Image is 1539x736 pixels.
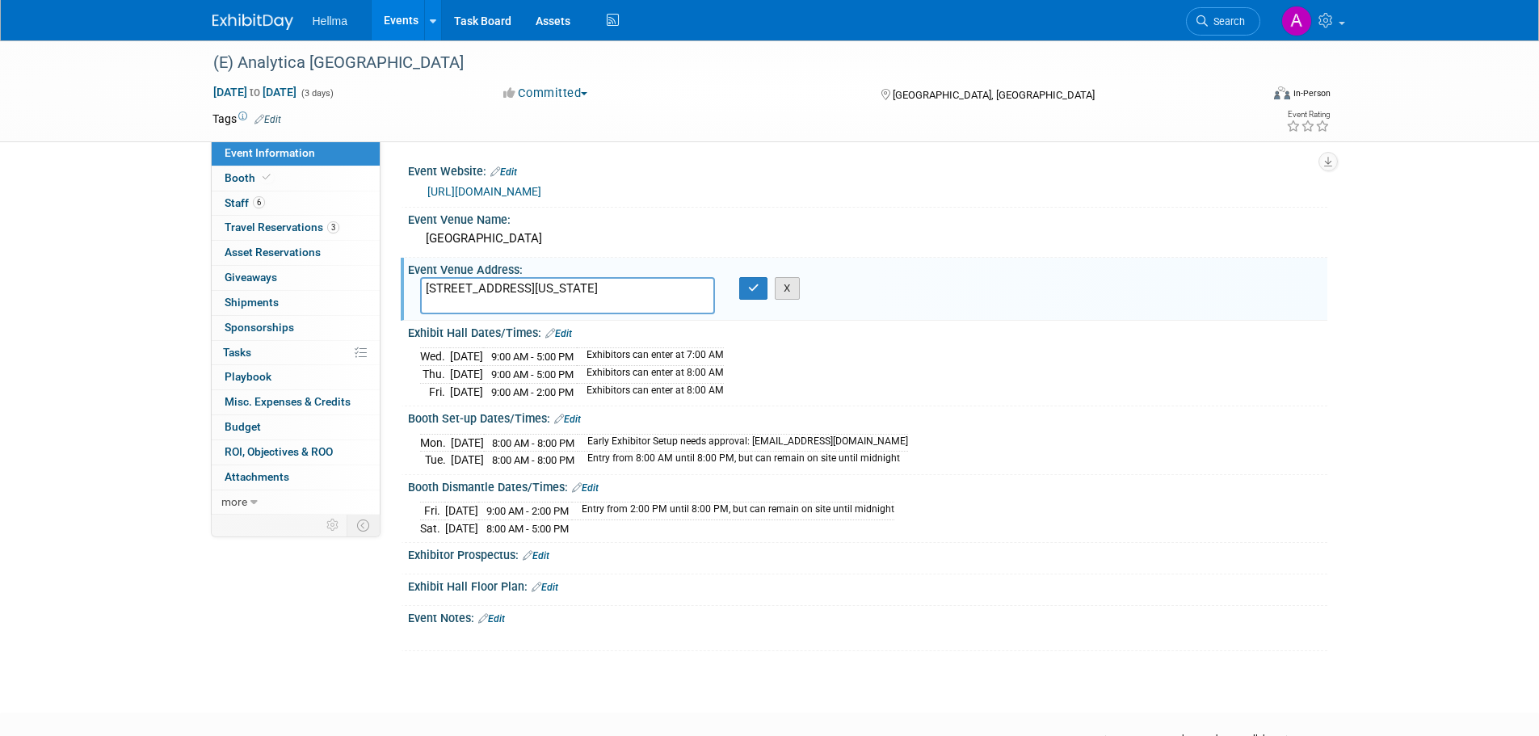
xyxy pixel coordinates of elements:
td: Exhibitors can enter at 8:00 AM [577,366,724,384]
a: Attachments [212,465,380,490]
a: ROI, Objectives & ROO [212,440,380,465]
a: Booth [212,166,380,191]
i: Booth reservation complete [263,173,271,182]
a: Giveaways [212,266,380,290]
td: Sat. [420,519,445,536]
div: Event Website: [408,159,1327,180]
img: ExhibitDay [212,14,293,30]
td: [DATE] [450,348,483,366]
a: [URL][DOMAIN_NAME] [427,185,541,198]
a: Playbook [212,365,380,389]
span: Giveaways [225,271,277,284]
a: Edit [532,582,558,593]
a: more [212,490,380,515]
div: Event Notes: [408,606,1327,627]
span: Playbook [225,370,271,383]
span: (3 days) [300,88,334,99]
td: Entry from 8:00 AM until 8:00 PM, but can remain on site until midnight [578,452,908,469]
span: 6 [253,196,265,208]
td: Entry from 2:00 PM until 8:00 PM, but can remain on site until midnight [572,503,894,520]
div: In-Person [1293,87,1331,99]
a: Travel Reservations3 [212,216,380,240]
div: Exhibit Hall Floor Plan: [408,574,1327,595]
span: Event Information [225,146,315,159]
a: Misc. Expenses & Credits [212,390,380,414]
a: Edit [490,166,517,178]
div: Exhibit Hall Dates/Times: [408,321,1327,342]
span: Tasks [223,346,251,359]
a: Edit [545,328,572,339]
span: Asset Reservations [225,246,321,259]
span: [GEOGRAPHIC_DATA], [GEOGRAPHIC_DATA] [893,89,1095,101]
span: Travel Reservations [225,221,339,233]
button: Committed [498,85,594,102]
div: Booth Dismantle Dates/Times: [408,475,1327,496]
span: more [221,495,247,508]
span: 8:00 AM - 8:00 PM [492,454,574,466]
a: Edit [572,482,599,494]
a: Event Information [212,141,380,166]
div: Exhibitor Prospectus: [408,543,1327,564]
span: Shipments [225,296,279,309]
a: Search [1186,7,1260,36]
a: Budget [212,415,380,439]
td: Tue. [420,452,451,469]
td: Thu. [420,366,450,384]
a: Shipments [212,291,380,315]
td: Fri. [420,503,445,520]
div: Event Venue Address: [408,258,1327,278]
span: 8:00 AM - 8:00 PM [492,437,574,449]
span: Budget [225,420,261,433]
td: Tags [212,111,281,127]
a: Edit [478,613,505,625]
div: (E) Analytica [GEOGRAPHIC_DATA] [208,48,1236,78]
a: Edit [554,414,581,425]
span: [DATE] [DATE] [212,85,297,99]
span: 8:00 AM - 5:00 PM [486,523,569,535]
span: Booth [225,171,274,184]
td: Exhibitors can enter at 7:00 AM [577,348,724,366]
span: Staff [225,196,265,209]
td: Personalize Event Tab Strip [319,515,347,536]
div: Booth Set-up Dates/Times: [408,406,1327,427]
td: [DATE] [450,383,483,400]
span: Misc. Expenses & Credits [225,395,351,408]
div: Event Rating [1286,111,1330,119]
span: Sponsorships [225,321,294,334]
span: 3 [327,221,339,233]
a: Tasks [212,341,380,365]
div: Event Venue Name: [408,208,1327,228]
td: Early Exhibitor Setup needs approval: [EMAIL_ADDRESS][DOMAIN_NAME] [578,434,908,452]
a: Edit [254,114,281,125]
span: Attachments [225,470,289,483]
div: [GEOGRAPHIC_DATA] [420,226,1315,251]
a: Sponsorships [212,316,380,340]
span: 9:00 AM - 2:00 PM [486,505,569,517]
span: Search [1208,15,1245,27]
a: Asset Reservations [212,241,380,265]
span: 9:00 AM - 5:00 PM [491,351,574,363]
span: Hellma [313,15,348,27]
td: Exhibitors can enter at 8:00 AM [577,383,724,400]
td: [DATE] [451,434,484,452]
td: Mon. [420,434,451,452]
span: ROI, Objectives & ROO [225,445,333,458]
td: [DATE] [450,366,483,384]
span: 9:00 AM - 5:00 PM [491,368,574,381]
td: Toggle Event Tabs [347,515,380,536]
span: 9:00 AM - 2:00 PM [491,386,574,398]
a: Edit [523,550,549,561]
span: to [247,86,263,99]
div: Event Format [1165,84,1331,108]
a: Staff6 [212,191,380,216]
td: [DATE] [445,503,478,520]
td: [DATE] [445,519,478,536]
td: [DATE] [451,452,484,469]
td: Wed. [420,348,450,366]
td: Fri. [420,383,450,400]
img: Amanda Moreno [1281,6,1312,36]
img: Format-Inperson.png [1274,86,1290,99]
button: X [775,277,800,300]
